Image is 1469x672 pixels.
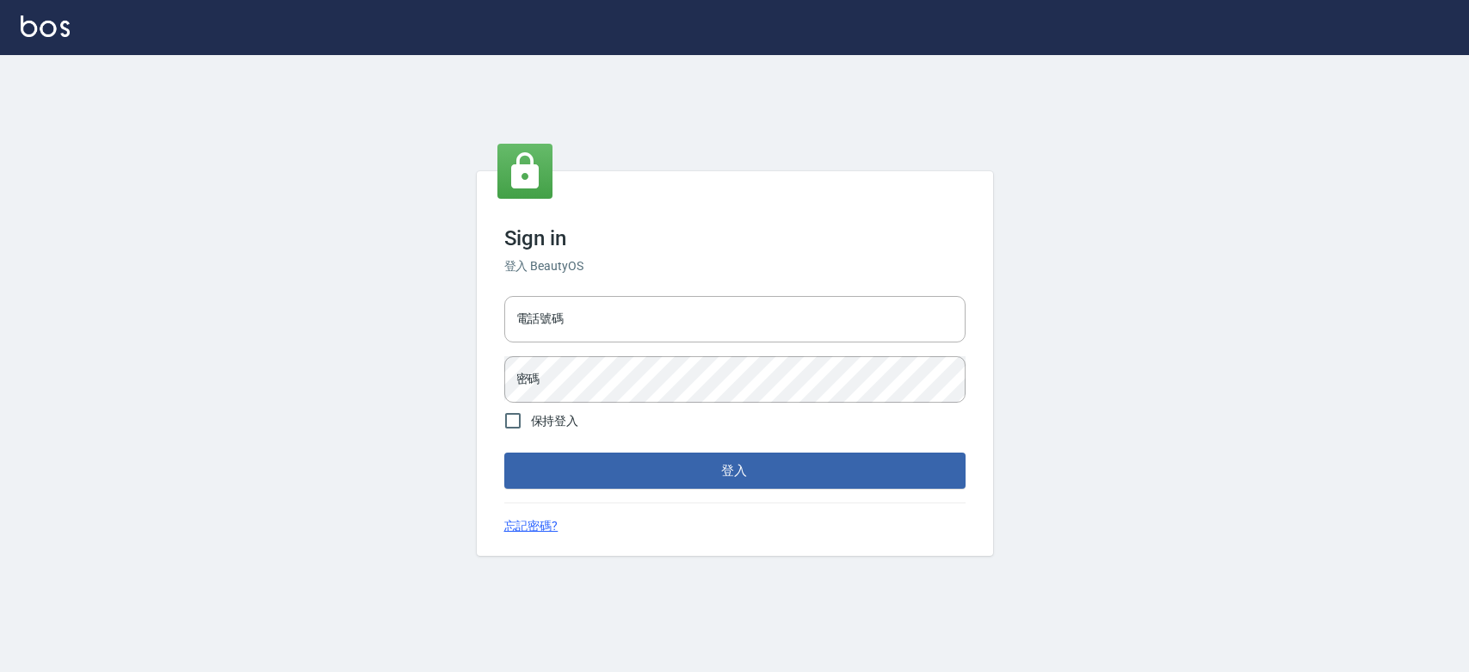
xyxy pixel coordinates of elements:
span: 保持登入 [531,412,579,430]
a: 忘記密碼? [504,517,559,535]
img: Logo [21,15,70,37]
h6: 登入 BeautyOS [504,257,966,275]
h3: Sign in [504,226,966,250]
button: 登入 [504,453,966,489]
